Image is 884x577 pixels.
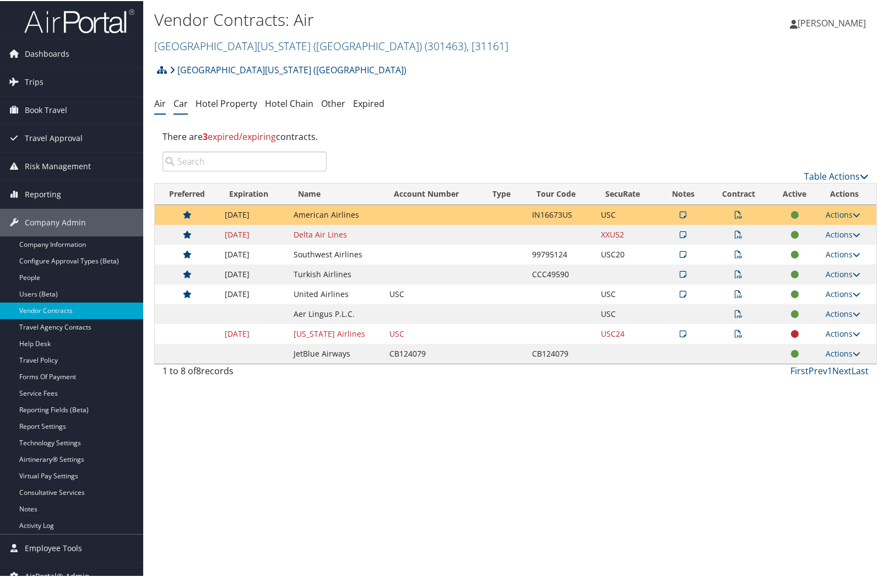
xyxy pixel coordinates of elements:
td: CCC49590 [527,263,595,283]
a: Air [154,96,166,109]
span: Trips [25,67,44,95]
td: [US_STATE] Airlines [288,323,384,343]
span: Travel Approval [25,123,83,151]
a: Prev [809,364,827,376]
span: Reporting [25,180,61,207]
td: USC20 [595,244,659,263]
td: 99795124 [527,244,595,263]
td: American Airlines [288,204,384,224]
span: , [ 31161 ] [467,37,508,52]
td: United Airlines [288,283,384,303]
a: Actions [826,228,860,239]
a: Actions [826,268,860,278]
span: expired/expiring [203,130,276,142]
td: [DATE] [219,224,288,244]
th: Name: activate to sort column ascending [288,182,384,204]
a: Hotel Chain [265,96,313,109]
td: [DATE] [219,263,288,283]
td: [DATE] [219,323,288,343]
span: ( 301463 ) [425,37,467,52]
a: Table Actions [804,169,869,181]
a: [GEOGRAPHIC_DATA][US_STATE] ([GEOGRAPHIC_DATA]) [154,37,508,52]
td: Turkish Airlines [288,263,384,283]
th: Tour Code: activate to sort column ascending [527,182,595,204]
a: Actions [826,308,860,318]
a: Actions [826,248,860,258]
a: Actions [826,327,860,338]
th: SecuRate: activate to sort column ascending [595,182,659,204]
div: There are contracts. [154,121,877,150]
td: XXU52 [595,224,659,244]
span: Dashboards [25,39,69,67]
th: Actions [820,182,876,204]
a: Actions [826,208,860,219]
th: Preferred: activate to sort column ascending [155,182,219,204]
a: Next [832,364,852,376]
a: Other [321,96,345,109]
td: Southwest Airlines [288,244,384,263]
th: Type: activate to sort column ascending [482,182,527,204]
td: USC [595,303,659,323]
a: Actions [826,288,860,298]
img: airportal-logo.png [24,7,134,33]
h1: Vendor Contracts: Air [154,7,636,30]
td: USC [595,204,659,224]
span: Risk Management [25,152,91,179]
td: CB124079 [384,343,482,363]
td: USC24 [595,323,659,343]
th: Expiration: activate to sort column ascending [219,182,288,204]
div: 1 to 8 of records [162,363,327,382]
td: USC [595,283,659,303]
a: First [790,364,809,376]
td: JetBlue Airways [288,343,384,363]
td: IN16673US [527,204,595,224]
td: Delta Air Lines [288,224,384,244]
th: Notes: activate to sort column ascending [659,182,708,204]
input: Search [162,150,327,170]
strong: 3 [203,130,208,142]
th: Account Number: activate to sort column ascending [384,182,482,204]
td: [DATE] [219,204,288,224]
td: CB124079 [527,343,595,363]
td: [DATE] [219,283,288,303]
td: USC [384,323,482,343]
a: Car [173,96,188,109]
span: Company Admin [25,208,86,235]
td: Aer Lingus P.L.C. [288,303,384,323]
a: Last [852,364,869,376]
a: [PERSON_NAME] [790,6,877,39]
th: Active: activate to sort column ascending [769,182,820,204]
span: [PERSON_NAME] [798,16,866,28]
span: 8 [196,364,201,376]
a: 1 [827,364,832,376]
a: [GEOGRAPHIC_DATA][US_STATE] ([GEOGRAPHIC_DATA]) [170,58,406,80]
span: Book Travel [25,95,67,123]
td: USC [384,283,482,303]
th: Contract: activate to sort column ascending [708,182,769,204]
span: Employee Tools [25,533,82,561]
a: Actions [826,347,860,358]
td: [DATE] [219,244,288,263]
a: Hotel Property [196,96,257,109]
a: Expired [353,96,384,109]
